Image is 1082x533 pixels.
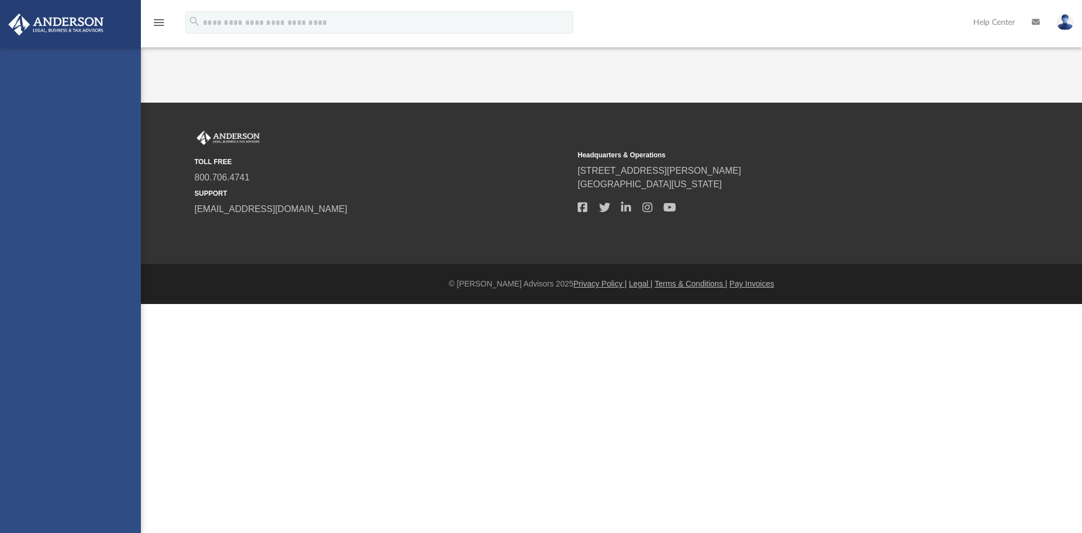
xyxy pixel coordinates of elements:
a: menu [152,21,166,29]
a: [EMAIL_ADDRESS][DOMAIN_NAME] [194,204,347,214]
i: search [188,15,201,28]
img: Anderson Advisors Platinum Portal [5,14,107,36]
img: Anderson Advisors Platinum Portal [194,131,262,146]
a: Privacy Policy | [574,279,627,288]
a: [GEOGRAPHIC_DATA][US_STATE] [578,179,722,189]
a: [STREET_ADDRESS][PERSON_NAME] [578,166,741,175]
small: TOLL FREE [194,157,570,167]
img: User Pic [1057,14,1074,30]
div: © [PERSON_NAME] Advisors 2025 [141,278,1082,290]
i: menu [152,16,166,29]
a: Pay Invoices [729,279,774,288]
a: Terms & Conditions | [655,279,728,288]
a: 800.706.4741 [194,173,250,182]
small: Headquarters & Operations [578,150,953,160]
a: Legal | [629,279,653,288]
small: SUPPORT [194,188,570,199]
